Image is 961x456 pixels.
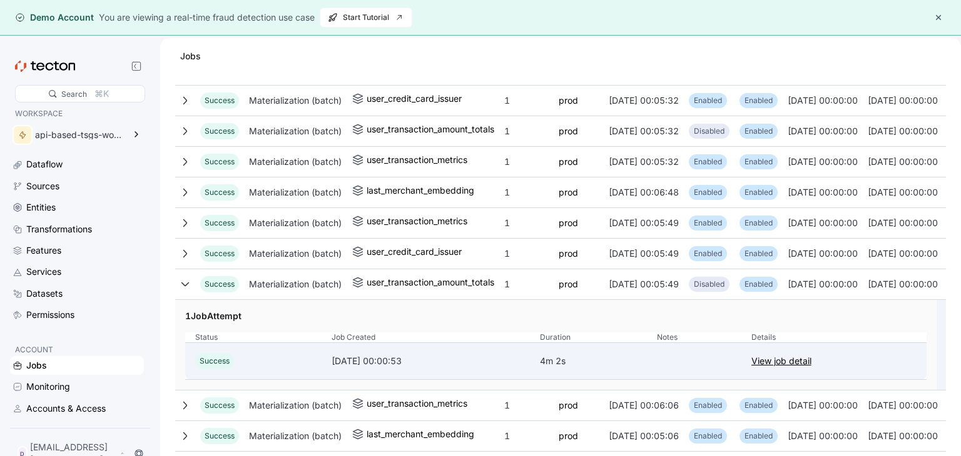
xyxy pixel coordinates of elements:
div: user_transaction_metrics [367,152,467,167]
span: Success [205,96,235,105]
div: user_credit_card_issuer [367,244,462,259]
div: user_transaction_metrics [367,396,467,411]
div: Materialization (batch) [244,211,347,235]
a: Features [10,241,144,260]
a: user_transaction_metrics [352,152,467,171]
a: Jobs [10,356,144,375]
div: Materialization (batch) [244,88,347,113]
span: Job Created [332,332,375,342]
span: Success [200,356,230,365]
a: prod [559,216,578,230]
a: prod [559,246,578,261]
div: [DATE] 00:00:00 [783,180,863,205]
div: Accounts & Access [26,402,106,415]
div: Sources [26,179,59,193]
div: [DATE] 00:00:00 [783,119,863,144]
div: Transformations [26,222,92,236]
span: Success [205,157,235,166]
div: 4m 2s [540,354,566,369]
a: user_transaction_metrics [352,396,467,414]
a: prod [559,93,578,108]
div: [DATE] 00:00:00 [783,149,863,174]
div: [DATE] 00:00:00 [863,424,943,449]
div: [DATE] 00:00:00 [783,88,863,113]
div: Dataflow [26,157,63,171]
button: Start Tutorial [320,7,412,27]
p: WORKSPACE [15,107,139,120]
div: 1 [499,149,554,174]
div: [DATE] 00:00:00 [863,393,943,418]
span: Success [205,218,235,227]
p: Enabled [745,247,773,260]
div: [DATE] 00:00:00 [783,393,863,418]
div: 1 [499,272,554,297]
p: Enabled [745,278,773,290]
div: Search⌘K [15,85,145,102]
div: [DATE] 00:05:49 [604,241,684,266]
div: [DATE] 00:05:32 [604,88,684,113]
p: Enabled [745,430,773,442]
div: Materialization (batch) [244,119,347,144]
div: [DATE] 00:00:00 [863,211,943,235]
div: Materialization (batch) [244,180,347,205]
div: [DATE] 00:00:53 [332,354,520,369]
div: Monitoring [26,380,70,394]
div: last_merchant_embedding [367,427,474,442]
span: Success [205,187,235,197]
a: prod [559,185,578,200]
div: [DATE] 00:05:49 [604,211,684,235]
p: Enabled [694,217,722,229]
div: user_credit_card_issuer [367,91,462,106]
div: [DATE] 00:05:32 [604,119,684,144]
div: 1 [499,180,554,205]
div: [DATE] 00:00:00 [863,88,943,113]
a: Sources [10,177,144,196]
span: Success [205,431,235,440]
p: Enabled [745,217,773,229]
div: 1 [499,241,554,266]
a: Entities [10,198,144,217]
a: prod [559,154,578,169]
p: Disabled [694,278,725,290]
span: Success [205,249,235,258]
span: Success [205,126,235,136]
div: Materialization (batch) [244,149,347,174]
p: Enabled [694,430,722,442]
div: [DATE] 00:00:00 [783,211,863,235]
div: [DATE] 00:05:49 [604,272,684,297]
span: Notes [657,332,678,342]
span: Success [205,400,235,410]
a: prod [559,429,578,444]
div: user_transaction_amount_totals [367,275,494,290]
div: Jobs [26,359,47,372]
div: Services [26,265,61,279]
p: Enabled [694,186,722,199]
p: Enabled [694,94,722,107]
div: [DATE] 00:00:00 [863,119,943,144]
div: last_merchant_embedding [367,183,474,198]
span: Details [751,332,776,342]
div: [DATE] 00:00:00 [783,424,863,449]
p: Enabled [694,156,722,168]
p: ACCOUNT [15,344,139,356]
a: last_merchant_embedding [352,183,474,201]
a: prod [559,398,578,413]
a: Monitoring [10,377,144,396]
div: Jobs [175,50,206,62]
div: user_transaction_metrics [367,214,467,229]
a: user_credit_card_issuer [352,91,462,109]
div: [DATE] 00:00:00 [863,241,943,266]
a: Dataflow [10,155,144,174]
div: [DATE] 00:00:00 [863,180,943,205]
div: [DATE] 00:05:32 [604,149,684,174]
div: 1 [499,424,554,449]
a: Accounts & Access [10,399,144,418]
a: last_merchant_embedding [352,427,474,445]
div: Materialization (batch) [244,272,347,297]
div: [DATE] 00:00:00 [863,272,943,297]
a: user_credit_card_issuer [352,244,462,262]
p: Enabled [745,186,773,199]
div: Search [61,88,87,100]
div: Materialization (batch) [244,241,347,266]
